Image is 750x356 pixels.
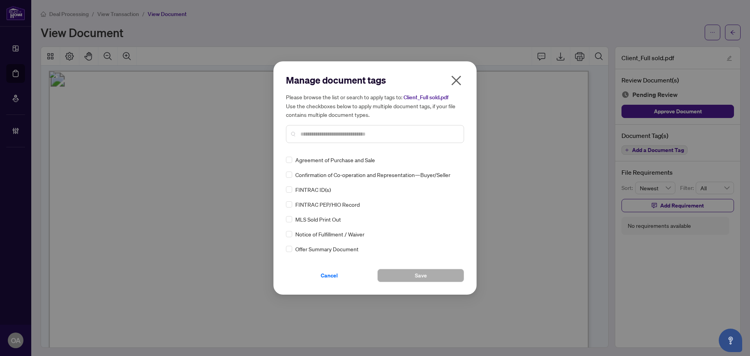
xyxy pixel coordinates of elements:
button: Cancel [286,269,373,282]
span: Confirmation of Co-operation and Representation—Buyer/Seller [295,170,450,179]
span: close [450,74,462,87]
span: Notice of Fulfillment / Waiver [295,230,364,238]
span: Cancel [321,269,338,282]
h5: Please browse the list or search to apply tags to: Use the checkboxes below to apply multiple doc... [286,93,464,119]
h2: Manage document tags [286,74,464,86]
span: MLS Sold Print Out [295,215,341,224]
span: FINTRAC PEP/HIO Record [295,200,360,209]
span: Agreement of Purchase and Sale [295,156,375,164]
button: Open asap [719,329,742,352]
button: Save [377,269,464,282]
span: Client_Full sold.pdf [404,94,448,101]
span: FINTRAC ID(s) [295,185,331,194]
span: Offer Summary Document [295,245,359,253]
